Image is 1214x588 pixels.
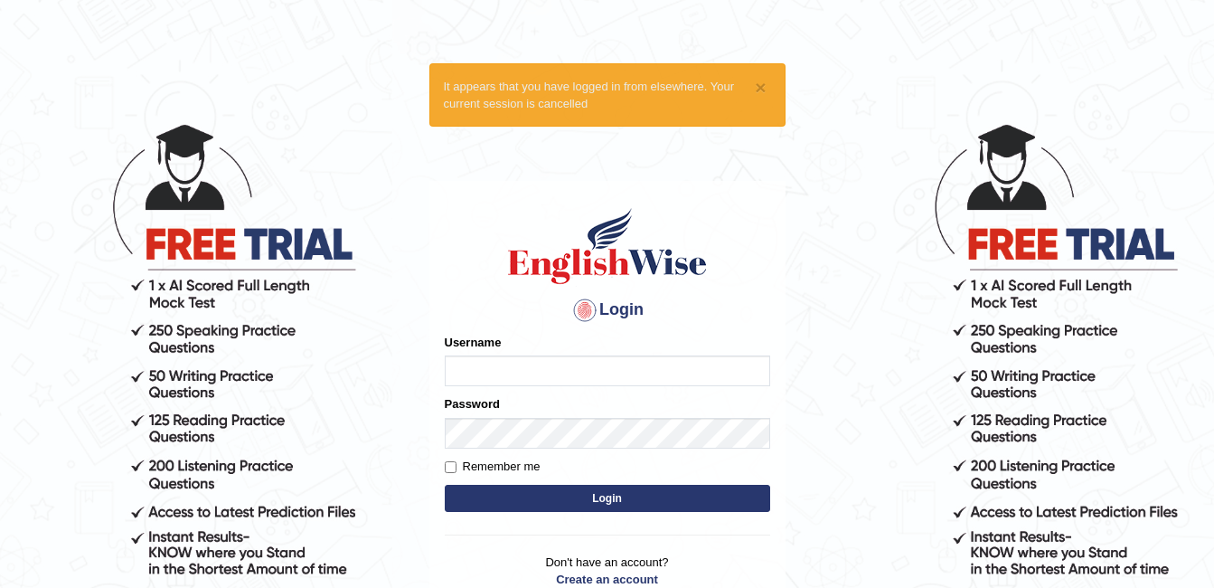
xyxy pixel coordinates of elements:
[445,458,541,476] label: Remember me
[504,205,711,287] img: Logo of English Wise sign in for intelligent practice with AI
[445,296,770,325] h4: Login
[445,334,502,351] label: Username
[755,78,766,97] button: ×
[445,395,500,413] label: Password
[445,461,456,473] input: Remember me
[445,485,770,512] button: Login
[429,63,786,127] div: It appears that you have logged in from elsewhere. Your current session is cancelled
[445,571,770,588] a: Create an account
